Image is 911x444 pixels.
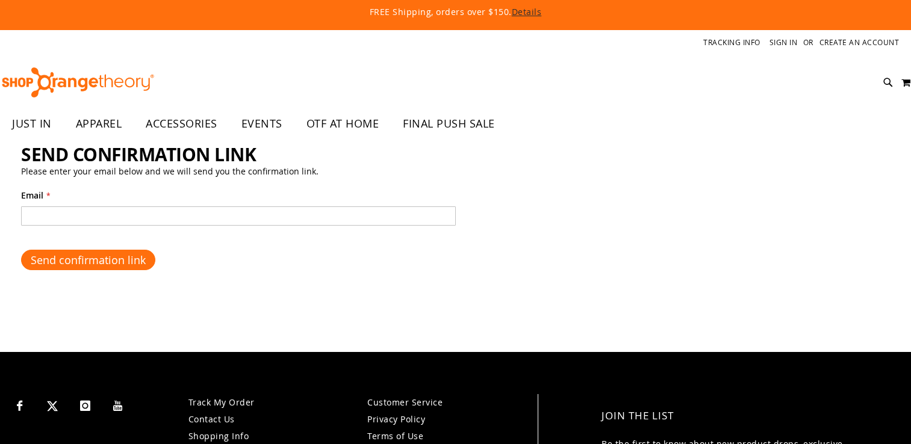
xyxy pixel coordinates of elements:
[21,190,43,201] span: Email
[188,430,249,442] a: Shopping Info
[134,110,229,138] a: ACCESSORIES
[770,37,798,48] a: Sign In
[367,430,423,442] a: Terms of Use
[108,394,129,415] a: Visit our Youtube page
[146,110,217,137] span: ACCESSORIES
[229,110,294,138] a: EVENTS
[188,413,235,425] a: Contact Us
[21,142,256,167] span: Send confirmation link
[241,110,282,137] span: EVENTS
[47,401,58,412] img: Twitter
[819,37,900,48] a: Create an Account
[21,165,456,177] p: Please enter your email below and we will send you the confirmation link.
[188,396,255,408] a: Track My Order
[512,6,542,17] a: Details
[75,394,96,415] a: Visit our Instagram page
[602,400,887,432] h4: Join the List
[294,110,391,138] a: OTF AT HOME
[42,394,63,415] a: Visit our X page
[306,110,379,137] span: OTF AT HOME
[9,394,30,415] a: Visit our Facebook page
[367,396,443,408] a: Customer Service
[703,37,760,48] a: Tracking Info
[31,253,146,267] span: Send confirmation link
[391,110,507,138] a: FINAL PUSH SALE
[367,413,425,425] a: Privacy Policy
[21,250,155,270] button: Send confirmation link
[12,110,52,137] span: JUST IN
[64,110,134,138] a: APPAREL
[95,6,817,18] p: FREE Shipping, orders over $150.
[403,110,495,137] span: FINAL PUSH SALE
[76,110,122,137] span: APPAREL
